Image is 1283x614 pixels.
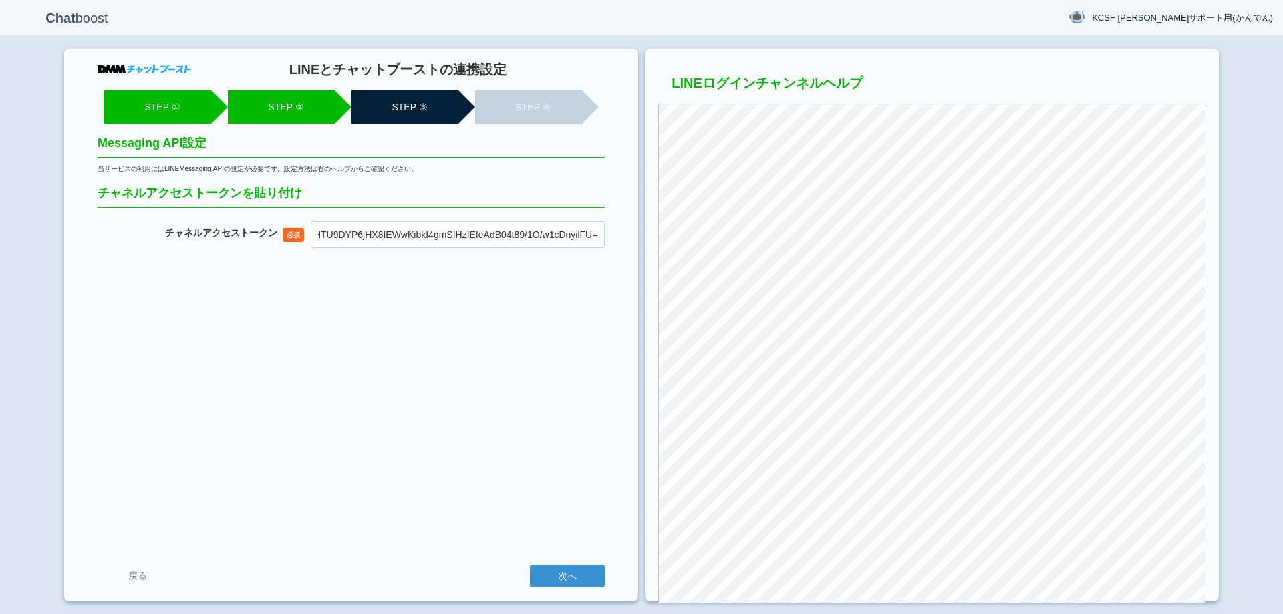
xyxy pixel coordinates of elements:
input: xxxxxx [311,221,605,248]
div: 当サービスの利用にはLINEMessaging APIの設定が必要です。設定方法は右のヘルプからご確認ください。 [98,164,605,174]
h1: LINEとチャットブーストの連携設定 [191,62,605,77]
img: User Image [1068,9,1085,25]
li: STEP ① [104,90,211,124]
img: DMMチャットブースト [98,65,191,73]
b: Chat [45,11,75,25]
input: 次へ [530,565,605,587]
li: STEP ④ [475,90,582,124]
a: 戻る [98,563,178,588]
h3: LINEログインチャンネルヘルプ [658,75,1205,97]
h2: チャネルアクセストークンを貼り付け [98,187,605,208]
label: チャネル アクセストークン [165,227,277,239]
h2: Messaging API設定 [98,137,605,158]
li: STEP ③ [351,90,458,124]
span: KCSF [PERSON_NAME]サポート用(かんでん) [1092,11,1273,25]
span: 必須 [283,228,304,242]
li: STEP ② [228,90,335,124]
p: boost [10,1,144,35]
